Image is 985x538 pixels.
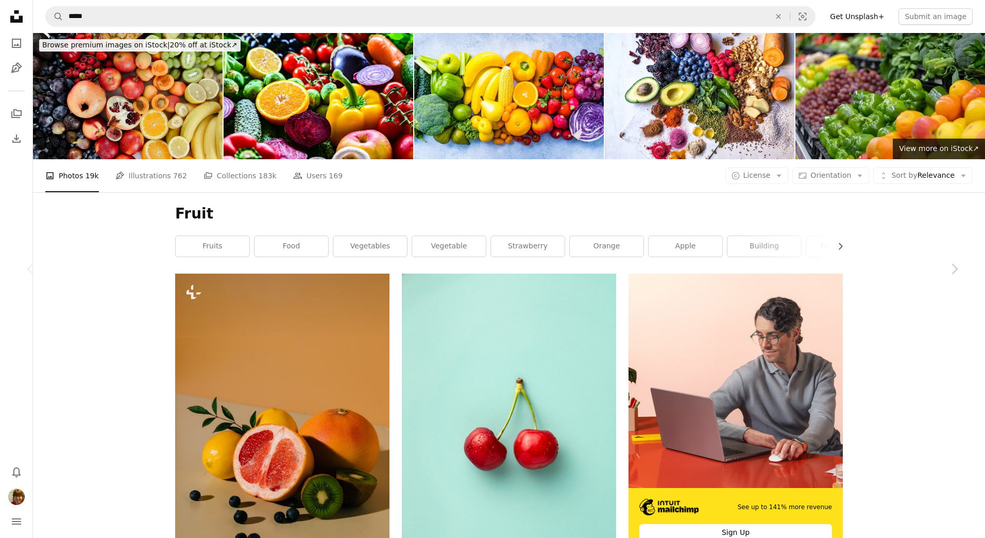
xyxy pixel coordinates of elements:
span: Sort by [891,171,917,179]
span: Orientation [810,171,851,179]
img: Fresh raw vegetables and fruits [224,33,413,159]
span: 762 [173,170,187,181]
span: 169 [329,170,343,181]
img: file-1690386555781-336d1949dad1image [639,499,699,515]
a: a grapefruit, orange, kiwi, and lemons on a table [175,430,389,439]
span: Relevance [891,171,955,181]
a: Illustrations 762 [115,159,187,192]
button: Orientation [792,167,869,184]
a: building [727,236,801,257]
button: Visual search [790,7,815,26]
a: food [254,236,328,257]
form: Find visuals sitewide [45,6,816,27]
button: Notifications [6,462,27,482]
a: Illustrations [6,58,27,78]
a: two cherries [402,403,616,412]
span: Browse premium images on iStock | [42,41,169,49]
span: License [743,171,771,179]
a: Collections 183k [203,159,277,192]
a: Photos [6,33,27,54]
a: View more on iStock↗ [893,139,985,159]
button: Clear [767,7,790,26]
a: orange [570,236,643,257]
a: fruits [176,236,249,257]
span: See up to 141% more revenue [738,503,832,512]
button: Submit an image [898,8,973,25]
a: Browse premium images on iStock|20% off at iStock↗ [33,33,247,58]
a: Collections [6,104,27,124]
a: vegetables [333,236,407,257]
span: View more on iStock ↗ [899,144,979,153]
button: scroll list to the right [831,236,843,257]
button: License [725,167,789,184]
a: vegetable [412,236,486,257]
a: Download History [6,128,27,149]
a: strawberry [491,236,565,257]
a: Get Unsplash+ [824,8,890,25]
span: 183k [259,170,277,181]
img: Rainbow colored fruits and vegetables banner [414,33,604,159]
img: Multi colored vegetables, fruits, legumes, nuts and spices on wooden table [605,33,794,159]
img: Fruits et légumes colorés [795,33,985,159]
a: fruit orange [806,236,880,257]
img: Avatar of user Cindy Groves [8,489,25,505]
img: Full frame of assortment of healthy and fresh fruits [33,33,223,159]
button: Sort byRelevance [873,167,973,184]
div: 20% off at iStock ↗ [39,39,241,52]
img: file-1722962848292-892f2e7827caimage [629,274,843,488]
a: Next [923,220,985,318]
button: Search Unsplash [46,7,63,26]
button: Profile [6,486,27,507]
button: Menu [6,511,27,532]
a: Users 169 [293,159,343,192]
a: apple [649,236,722,257]
h1: Fruit [175,205,843,223]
